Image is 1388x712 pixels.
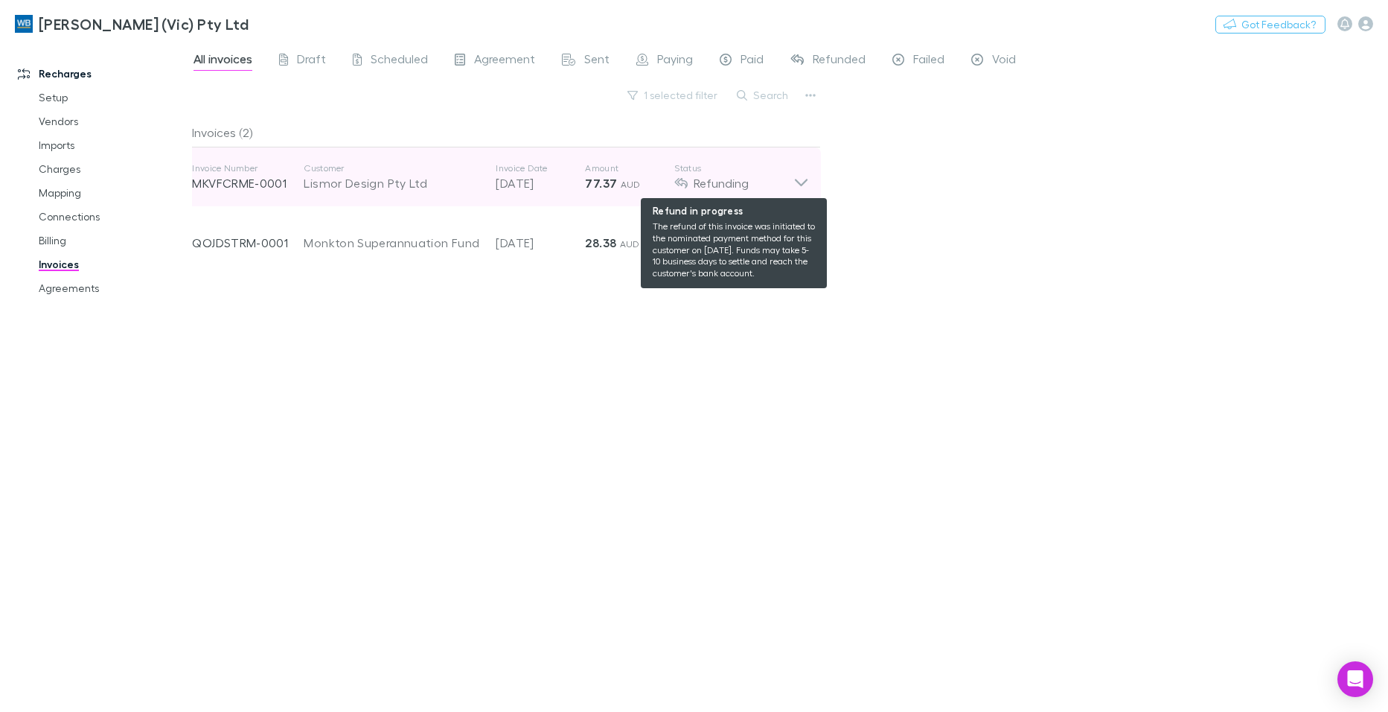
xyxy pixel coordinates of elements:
p: Status [674,162,793,174]
p: [DATE] [496,234,585,252]
strong: 28.38 [585,235,616,250]
a: Setup [24,86,200,109]
span: All invoices [194,51,252,71]
a: Billing [24,229,200,252]
span: Refunded [813,51,866,71]
a: Invoices [24,252,200,276]
span: Refunding [694,176,749,190]
span: Refunding [694,235,749,249]
span: Scheduled [371,51,428,71]
span: AUD [621,179,641,190]
div: Lismor Design Pty Ltd [304,174,481,192]
a: Vendors [24,109,200,133]
a: [PERSON_NAME] (Vic) Pty Ltd [6,6,258,42]
a: Mapping [24,181,200,205]
strong: 77.37 [585,176,617,191]
span: Void [992,51,1016,71]
span: Agreement [474,51,535,71]
p: [DATE] [496,174,585,192]
p: Customer [304,162,481,174]
button: Got Feedback? [1215,16,1325,34]
a: Charges [24,157,200,181]
div: Open Intercom Messenger [1337,661,1373,697]
a: Recharges [3,62,200,86]
p: QOJDSTRM-0001 [192,234,304,252]
p: MKVFCRME-0001 [192,174,304,192]
span: Paying [657,51,693,71]
a: Connections [24,205,200,229]
p: Amount [585,162,674,174]
a: Imports [24,133,200,157]
div: Invoice NumberMKVFCRME-0001CustomerLismor Design Pty LtdInvoice Date[DATE]Amount77.37 AUDStatus [180,147,821,207]
div: Monkton Superannuation Fund [304,234,481,252]
button: Search [729,86,797,104]
p: Invoice Date [496,162,585,174]
div: QOJDSTRM-0001Monkton Superannuation Fund[DATE]28.38 AUDRefunding [180,207,821,267]
button: 1 selected filter [620,86,726,104]
span: Sent [584,51,610,71]
a: Agreements [24,276,200,300]
span: Draft [297,51,326,71]
span: Failed [913,51,944,71]
span: AUD [620,238,640,249]
h3: [PERSON_NAME] (Vic) Pty Ltd [39,15,249,33]
span: Paid [741,51,764,71]
p: Invoice Number [192,162,304,174]
img: William Buck (Vic) Pty Ltd's Logo [15,15,33,33]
